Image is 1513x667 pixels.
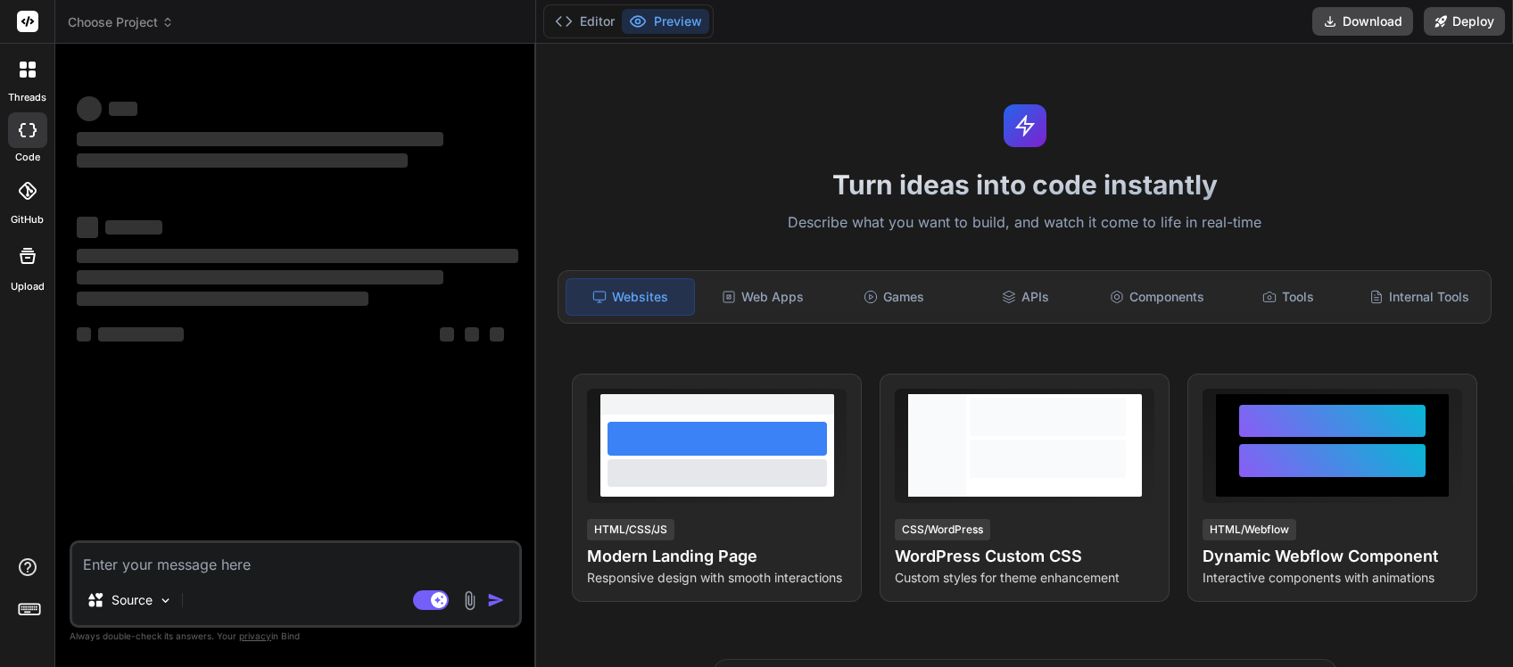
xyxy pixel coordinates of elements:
[547,211,1502,235] p: Describe what you want to build, and watch it come to life in real-time
[548,9,622,34] button: Editor
[587,544,847,569] h4: Modern Landing Page
[699,278,826,316] div: Web Apps
[1203,544,1462,569] h4: Dynamic Webflow Component
[158,593,173,608] img: Pick Models
[487,591,505,609] img: icon
[895,519,990,540] div: CSS/WordPress
[1203,569,1462,587] p: Interactive components with animations
[77,270,443,284] span: ‌
[566,278,695,316] div: Websites
[895,544,1154,569] h4: WordPress Custom CSS
[77,96,102,121] span: ‌
[962,278,1089,316] div: APIs
[895,569,1154,587] p: Custom styles for theme enhancement
[77,132,443,146] span: ‌
[15,150,40,165] label: code
[1424,7,1505,36] button: Deploy
[587,569,847,587] p: Responsive design with smooth interactions
[459,590,480,611] img: attachment
[68,13,174,31] span: Choose Project
[239,630,271,641] span: privacy
[77,217,98,238] span: ‌
[98,327,184,342] span: ‌
[440,327,454,342] span: ‌
[547,169,1502,201] h1: Turn ideas into code instantly
[112,591,153,609] p: Source
[1356,278,1484,316] div: Internal Tools
[77,292,368,306] span: ‌
[77,249,518,263] span: ‌
[831,278,958,316] div: Games
[1224,278,1352,316] div: Tools
[105,220,162,235] span: ‌
[8,90,46,105] label: threads
[77,327,91,342] span: ‌
[11,279,45,294] label: Upload
[1093,278,1220,316] div: Components
[109,102,137,116] span: ‌
[11,212,44,227] label: GitHub
[490,327,504,342] span: ‌
[465,327,479,342] span: ‌
[1203,519,1296,540] div: HTML/Webflow
[587,519,674,540] div: HTML/CSS/JS
[70,628,522,645] p: Always double-check its answers. Your in Bind
[1312,7,1413,36] button: Download
[77,153,408,168] span: ‌
[622,9,709,34] button: Preview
